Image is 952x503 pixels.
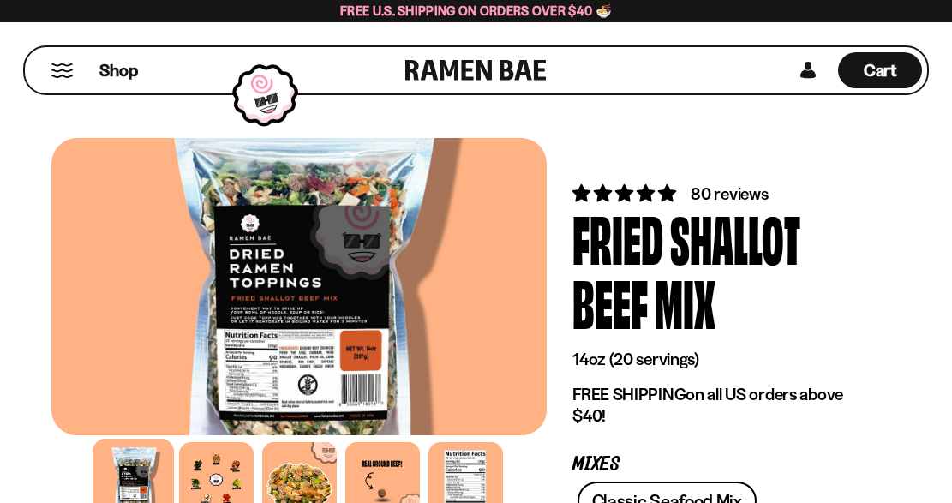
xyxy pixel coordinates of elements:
div: Mix [655,270,715,334]
a: Shop [99,52,138,88]
span: 4.82 stars [572,183,680,204]
button: Mobile Menu Trigger [51,63,74,78]
p: Mixes [572,457,875,473]
span: Cart [864,60,897,81]
span: 80 reviews [691,183,768,204]
p: on all US orders above $40! [572,384,875,427]
span: Free U.S. Shipping on Orders over $40 🍜 [340,3,612,19]
div: Beef [572,270,648,334]
strong: FREE SHIPPING [572,384,686,404]
p: 14oz (20 servings) [572,349,875,370]
div: Shallot [670,206,800,270]
div: Cart [838,47,922,93]
div: Fried [572,206,663,270]
span: Shop [99,59,138,82]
